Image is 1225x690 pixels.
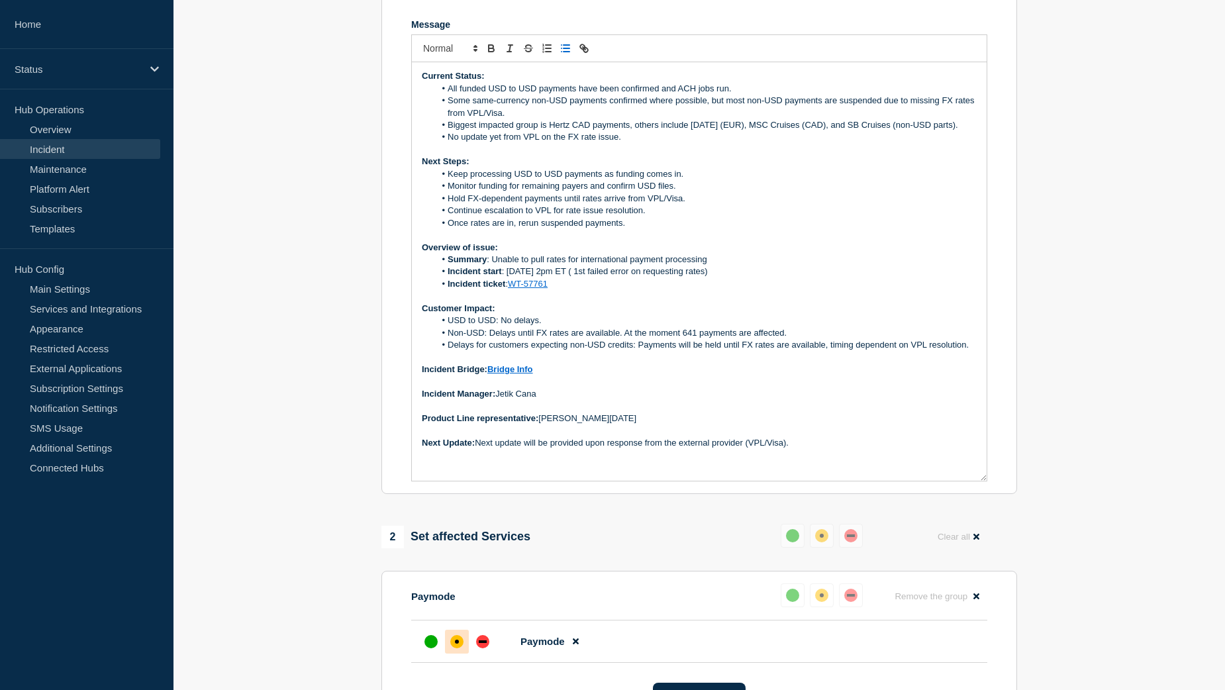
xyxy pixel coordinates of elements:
strong: Next Steps: [422,156,469,166]
span: 2 [381,526,404,548]
li: Once rates are in, rerun suspended payments. [435,217,977,229]
button: Toggle bulleted list [556,40,575,56]
li: : Unable to pull rates for international payment processing [435,254,977,266]
li: : [DATE] 2pm ET ( 1st failed error on requesting rates) [435,266,977,277]
button: Toggle strikethrough text [519,40,538,56]
div: up [786,529,799,542]
p: Next update will be provided upon response from the external provider (VPL/Visa). [422,437,977,449]
strong: Next Update: [422,438,475,448]
div: up [786,589,799,602]
strong: Incident ticket [448,279,505,289]
li: Non-USD: Delays until FX rates are available. At the moment 641 payments are affected. [435,327,977,339]
div: down [844,529,857,542]
p: Status [15,64,142,75]
strong: Incident Bridge: [422,364,533,374]
li: Monitor funding for remaining payers and confirm USD files. [435,180,977,192]
li: Biggest impacted group is Hertz CAD payments, others include [DATE] (EUR), MSC Cruises (CAD), and... [435,119,977,131]
span: Paymode [520,636,565,647]
strong: Product Line representative: [422,413,538,423]
span: Font size [417,40,482,56]
button: Clear all [930,524,987,550]
div: up [424,635,438,648]
a: Bridge Info [487,364,533,374]
li: Continue escalation to VPL for rate issue resolution. [435,205,977,217]
div: affected [815,589,828,602]
button: Toggle bold text [482,40,501,56]
p: Paymode [411,591,456,602]
button: down [839,583,863,607]
strong: Overview of issue: [422,242,498,252]
div: Message [412,62,987,481]
button: down [839,524,863,548]
li: All funded USD to USD payments have been confirmed and ACH jobs run. [435,83,977,95]
button: up [781,524,805,548]
div: affected [450,635,464,648]
button: Toggle link [575,40,593,56]
button: Remove the group [887,583,987,609]
li: Some same-currency non-USD payments confirmed where possible, but most non-USD payments are suspe... [435,95,977,119]
strong: Current Status: [422,71,485,81]
div: Message [411,19,987,30]
li: No update yet from VPL on the FX rate issue. [435,131,977,143]
strong: Summary [448,254,487,264]
button: Toggle ordered list [538,40,556,56]
li: Keep processing USD to USD payments as funding comes in. [435,168,977,180]
button: affected [810,583,834,607]
div: down [844,589,857,602]
span: Remove the group [895,591,967,601]
button: Toggle italic text [501,40,519,56]
div: Set affected Services [381,526,530,548]
strong: Incident start [448,266,502,276]
button: up [781,583,805,607]
button: affected [810,524,834,548]
strong: Incident Manager: [422,389,495,399]
p: [PERSON_NAME][DATE] [422,413,977,424]
div: affected [815,529,828,542]
a: WT-57761 [508,279,548,289]
p: Jetik Cana [422,388,977,400]
div: down [476,635,489,648]
strong: Customer Impact: [422,303,495,313]
li: Hold FX-dependent payments until rates arrive from VPL/Visa. [435,193,977,205]
li: Delays for customers expecting non-USD credits: Payments will be held until FX rates are availabl... [435,339,977,351]
li: : [435,278,977,290]
li: USD to USD: No delays. [435,315,977,326]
